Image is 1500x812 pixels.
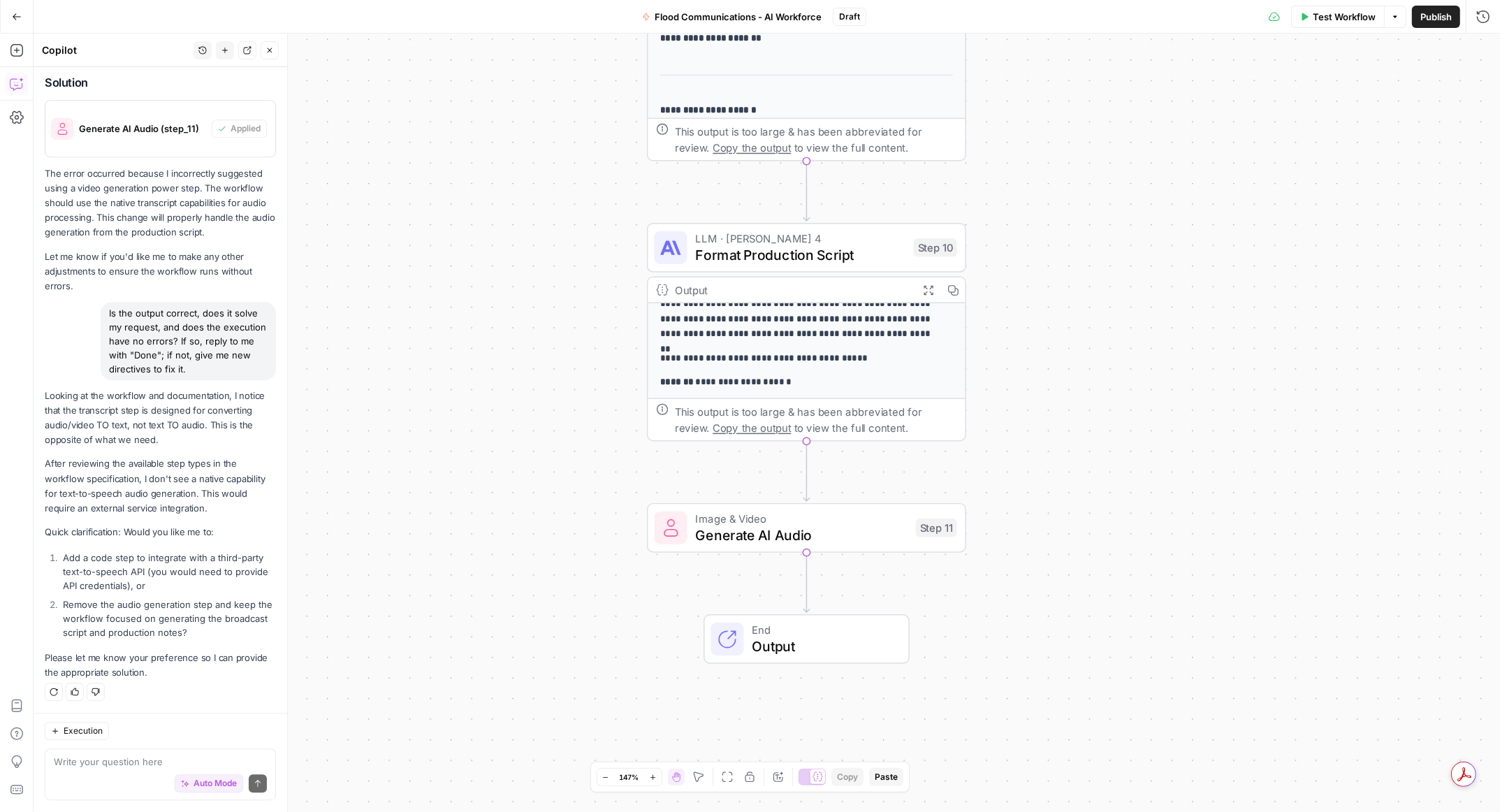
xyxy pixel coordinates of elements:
[194,778,237,790] span: Auto Mode
[675,282,910,298] div: Output
[64,725,103,738] span: Execution
[831,768,864,786] button: Copy
[42,43,189,57] div: Copilot
[45,76,276,89] h2: Solution
[79,122,206,136] span: Generate AI Audio (step_11)
[634,6,830,28] button: Flood Communications - AI Workforce
[45,166,276,240] p: The error occurred because I incorrectly suggested using a video generation power step. The workf...
[914,238,957,257] div: Step 10
[1291,6,1384,28] button: Test Workflow
[175,775,243,793] button: Auto Mode
[752,636,891,656] span: Output
[839,10,860,23] span: Draft
[803,552,810,612] g: Edge from step_11 to end
[695,245,905,265] span: Format Production Script
[45,723,109,741] button: Execution
[803,441,810,501] g: Edge from step_10 to step_11
[45,525,276,539] p: Quick clarification: Would you like me to:
[45,456,276,516] p: After reviewing the available step types in the workflow specification, I don't see a native capa...
[675,123,957,156] div: This output is too large & has been abbreviated for review. to view the full content.
[803,161,810,221] g: Edge from step_9 to step_10
[875,771,898,783] span: Paste
[1313,10,1376,24] span: Test Workflow
[101,302,276,380] div: Is the output correct, does it solve my request, and does the execution have no errors? If so, re...
[45,389,276,448] p: Looking at the workflow and documentation, I notice that the transcript step is designed for conv...
[1412,6,1460,28] button: Publish
[647,614,966,664] div: EndOutput
[713,142,791,154] span: Copy the output
[59,597,276,639] li: Remove the audio generation step and keep the workflow focused on generating the broadcast script...
[231,122,261,135] span: Applied
[695,525,908,545] span: Generate AI Audio
[45,249,276,293] p: Let me know if you'd like me to make any other adjustments to ensure the workflow runs without er...
[212,119,267,138] button: Applied
[1420,10,1452,24] span: Publish
[869,768,903,786] button: Paste
[45,651,276,680] p: Please let me know your preference so I can provide the appropriate solution.
[655,10,822,24] span: Flood Communications - AI Workforce
[59,551,276,593] li: Add a code step to integrate with a third-party text-to-speech API (you would need to provide API...
[695,230,905,247] span: LLM · [PERSON_NAME] 4
[916,519,957,537] div: Step 11
[51,117,73,140] img: rmejigl5z5mwnxpjlfq225817r45
[675,403,957,436] div: This output is too large & has been abbreviated for review. to view the full content.
[752,622,891,639] span: End
[837,771,858,783] span: Copy
[713,422,791,435] span: Copy the output
[647,503,966,553] div: Image & VideoGenerate AI AudioStep 11
[660,518,680,538] img: rmejigl5z5mwnxpjlfq225817r45
[620,771,639,783] span: 147%
[695,510,908,527] span: Image & Video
